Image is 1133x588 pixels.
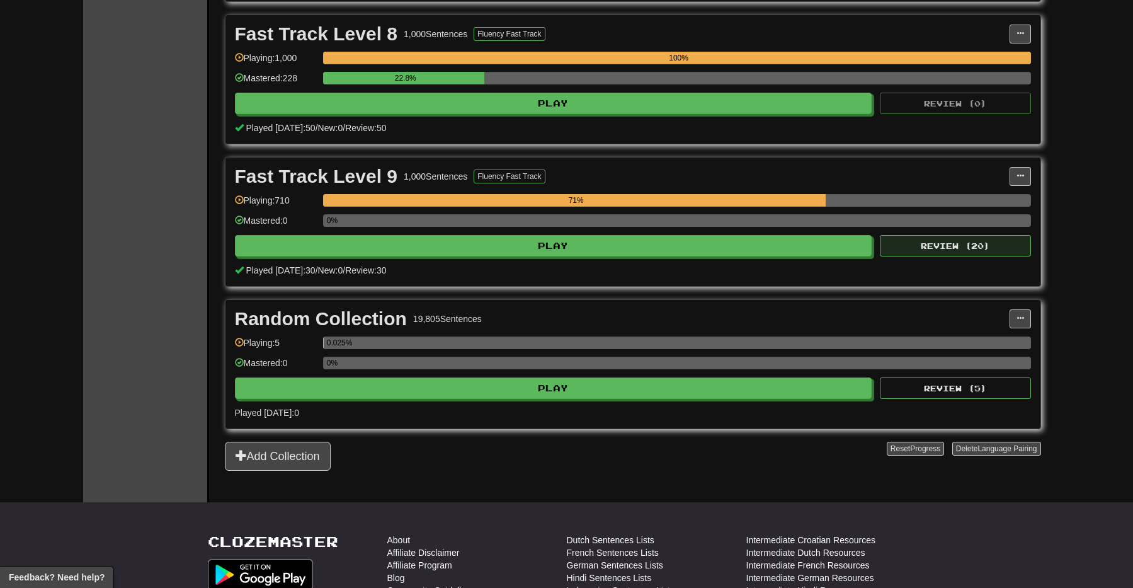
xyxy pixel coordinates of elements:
div: Mastered: 0 [235,357,317,378]
span: Progress [910,444,940,453]
div: 1,000 Sentences [404,28,467,40]
a: Affiliate Disclaimer [387,546,460,559]
div: Mastered: 0 [235,214,317,235]
span: Language Pairing [977,444,1037,453]
div: Playing: 1,000 [235,52,317,72]
span: Played [DATE]: 50 [246,123,315,133]
span: / [316,123,318,133]
button: Review (20) [880,235,1031,257]
button: DeleteLanguage Pairing [952,442,1041,456]
span: / [343,265,345,275]
span: / [343,123,345,133]
a: German Sentences Lists [567,559,663,572]
a: Intermediate Dutch Resources [746,546,865,559]
div: Random Collection [235,309,407,328]
button: Review (0) [880,93,1031,114]
div: Fast Track Level 9 [235,167,398,186]
a: Clozemaster [208,534,338,550]
button: Play [235,378,872,399]
div: 1,000 Sentences [404,170,467,183]
span: New: 0 [318,123,343,133]
div: Playing: 5 [235,337,317,357]
a: Dutch Sentences Lists [567,534,654,546]
div: 71% [327,194,826,207]
div: Playing: 710 [235,194,317,215]
span: Review: 50 [345,123,386,133]
div: Fast Track Level 8 [235,25,398,43]
span: Open feedback widget [9,571,105,584]
span: / [316,265,318,275]
button: Fluency Fast Track [474,27,545,41]
a: Intermediate German Resources [746,572,874,584]
a: Intermediate French Resources [746,559,870,572]
span: Review: 30 [345,265,386,275]
a: About [387,534,411,546]
a: French Sentences Lists [567,546,659,559]
span: Played [DATE]: 0 [235,408,299,418]
div: Mastered: 228 [235,72,317,93]
div: 22.8% [327,72,484,84]
a: Hindi Sentences Lists [567,572,652,584]
button: Play [235,93,872,114]
span: Played [DATE]: 30 [246,265,315,275]
button: Play [235,235,872,257]
div: 19,805 Sentences [413,313,482,325]
button: Review (5) [880,378,1031,399]
button: Fluency Fast Track [474,170,545,183]
a: Affiliate Program [387,559,452,572]
a: Intermediate Croatian Resources [746,534,875,546]
button: Add Collection [225,442,331,471]
div: 100% [327,52,1031,64]
a: Blog [387,572,405,584]
span: New: 0 [318,265,343,275]
button: ResetProgress [887,442,944,456]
